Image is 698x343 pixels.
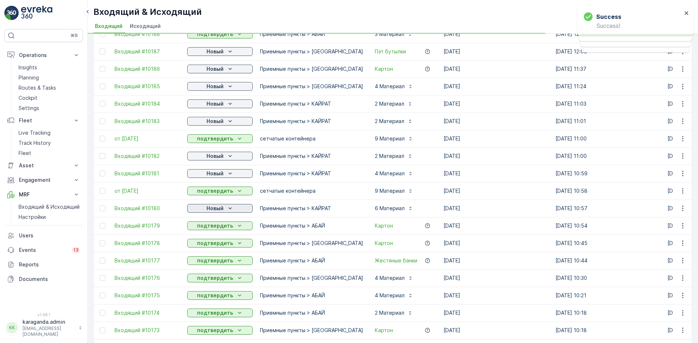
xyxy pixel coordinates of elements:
[115,327,180,334] span: Входящий #10173
[375,170,405,177] p: 4 Материал
[256,182,367,200] td: сетчатыe контейнера
[440,322,552,339] td: [DATE]
[115,205,180,212] span: Входящий #10180
[16,148,83,158] a: Fleet
[187,30,253,38] button: подтвердить
[16,83,83,93] a: Routes & Tasks
[440,217,552,234] td: [DATE]
[370,272,418,284] button: 4 Материал
[256,165,367,182] td: Приемные пункты > КАЙРАТ
[552,43,664,60] td: [DATE] 12:08
[206,48,224,55] p: Новый
[552,322,664,339] td: [DATE] 10:18
[115,274,180,282] a: Входящий #10176
[19,261,80,268] p: Reports
[256,252,367,269] td: Приемные пункты > АБАЙ
[187,169,253,178] button: Новый
[375,100,404,107] p: 2 Материал
[552,234,664,252] td: [DATE] 10:45
[375,222,393,229] span: Картон
[206,152,224,160] p: Новый
[256,322,367,339] td: Приемные пункты > [GEOGRAPHIC_DATA]
[6,322,18,334] div: KK
[256,95,367,113] td: Приемные пункты > КАЙРАТ
[197,135,233,142] p: подтвердить
[19,64,37,71] p: Insights
[375,135,405,142] p: 9 Материал
[23,318,75,326] p: karaganda.admin
[19,246,68,254] p: Events
[115,152,180,160] a: Входящий #10182
[187,256,253,265] button: подтвердить
[4,113,83,128] button: Fleet
[197,257,233,264] p: подтвердить
[552,95,664,113] td: [DATE] 11:03
[440,269,552,287] td: [DATE]
[115,100,180,107] a: Входящий #10184
[19,129,51,136] p: Live Tracking
[19,275,80,283] p: Documents
[93,6,202,18] p: Входящий & Исходящий
[552,287,664,304] td: [DATE] 10:21
[440,95,552,113] td: [DATE]
[21,6,52,20] img: logo_light-DOdMpM7g.png
[100,136,105,142] div: Toggle Row Selected
[256,217,367,234] td: Приемные пункты > АБАЙ
[115,170,180,177] span: Входящий #10181
[552,78,664,95] td: [DATE] 11:24
[115,240,180,247] span: Входящий #10178
[187,274,253,282] button: подтвердить
[552,165,664,182] td: [DATE] 10:59
[370,185,418,197] button: 9 Материал
[440,200,552,217] td: [DATE]
[16,202,83,212] a: Входящий & Исходящий
[16,103,83,113] a: Settings
[187,99,253,108] button: Новый
[370,115,417,127] button: 2 Материал
[370,133,418,144] button: 9 Материал
[19,232,80,239] p: Users
[206,65,224,73] p: Новый
[187,187,253,195] button: подтвердить
[187,117,253,126] button: Новый
[115,187,180,195] span: от [DATE]
[197,309,233,317] p: подтвердить
[197,187,233,195] p: подтвердить
[552,113,664,130] td: [DATE] 11:01
[100,31,105,37] div: Toggle Row Selected
[256,43,367,60] td: Приемные пункты > [GEOGRAPHIC_DATA]
[596,12,621,21] h3: Success
[370,307,417,319] button: 2 Материал
[115,83,180,90] a: Входящий #10185
[115,118,180,125] span: Входящий #10183
[19,52,68,59] p: Operations
[206,83,224,90] p: Новый
[440,113,552,130] td: [DATE]
[115,65,180,73] a: Входящий #10186
[73,247,79,253] p: 13
[115,222,180,229] span: Входящий #10179
[375,292,405,299] p: 4 Материал
[115,257,180,264] a: Входящий #10177
[584,23,682,29] p: Success!
[256,200,367,217] td: Приемные пункты > КАЙРАТ
[4,158,83,173] button: Asset
[440,60,552,78] td: [DATE]
[4,272,83,286] a: Documents
[552,252,664,269] td: [DATE] 10:44
[100,118,105,124] div: Toggle Row Selected
[256,25,367,43] td: Приемные пункты > АБАЙ
[440,43,552,60] td: [DATE]
[100,275,105,281] div: Toggle Row Selected
[100,101,105,107] div: Toggle Row Selected
[16,73,83,83] a: Planning
[375,257,417,264] span: Жестяные банки
[4,48,83,62] button: Operations
[375,30,404,38] p: 3 Материал
[115,187,180,195] a: от 20.08.2025
[206,170,224,177] p: Новый
[206,118,224,125] p: Новый
[4,6,19,20] img: logo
